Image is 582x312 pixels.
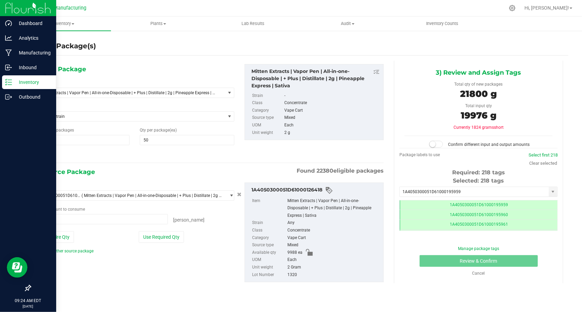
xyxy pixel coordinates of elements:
label: Class [252,227,286,234]
div: Concentrate [284,99,380,107]
label: Strain [252,92,283,100]
div: Vape Cart [284,107,380,114]
input: 50 [140,135,234,145]
a: Inventory [16,16,111,31]
input: Starting tag number [400,187,549,197]
span: Confirm different input and output amounts [448,142,530,147]
a: Audit [300,16,395,31]
span: Package labels to use [399,152,440,157]
p: Analytics [12,34,53,42]
p: Outbound [12,93,53,101]
inline-svg: Dashboard [5,20,12,27]
inline-svg: Manufacturing [5,49,12,56]
label: Source type [252,241,286,249]
div: Concentrate [287,227,380,234]
span: 22380 [317,167,333,174]
inline-svg: Analytics [5,35,12,41]
label: UOM [252,256,286,264]
p: Manufacturing [12,49,53,57]
span: Select Strain [36,112,225,121]
span: Lab Results [232,21,274,27]
inline-svg: Inbound [5,64,12,71]
label: Class [252,99,283,107]
a: Cancel [472,271,485,276]
div: 2 Gram [287,264,380,271]
inline-svg: Inventory [5,79,12,86]
span: 1A4050300051D61000195959 [450,202,508,207]
span: Hi, [PERSON_NAME]! [524,5,569,11]
span: 1A4050300051D61000195960 [450,212,508,217]
button: Review & Confirm [420,255,538,267]
div: Each [284,122,380,129]
a: Add another source package [35,249,94,253]
span: 1A4050300051D61000126418 [38,193,82,198]
label: Lot Number [252,271,286,279]
p: Inbound [12,63,53,72]
div: Any [287,219,380,227]
p: [DATE] [3,304,53,309]
div: Mitten Extracts | Vapor Pen | All-in-one-Disposable | + Plus | Distillate | 2g | Pineapple Expres... [251,68,380,89]
label: UOM [252,122,283,129]
iframe: Resource center [7,257,27,278]
div: 1A4050300051D61000126418 [251,186,380,195]
span: select [549,187,557,197]
span: short [494,125,504,130]
button: Use Required Qty [139,231,184,243]
span: Total input qty [465,103,492,108]
a: Lab Results [206,16,300,31]
input: 218 [36,135,129,145]
span: Qty per package [140,128,177,133]
div: Mitten Extracts | Vapor Pen | All-in-one-Disposable | + Plus | Distillate | 2g | Pineapple Expres... [287,197,380,220]
span: Found eligible packages [297,167,384,175]
button: Cancel button [235,190,244,200]
div: 2 g [284,129,380,137]
label: Source type [252,114,283,122]
a: Select first 218 [529,152,558,158]
span: select [225,88,234,98]
label: Category [252,234,286,242]
span: 9988 ea [287,249,302,257]
a: Inventory Counts [395,16,490,31]
label: Category [252,107,283,114]
label: Unit weight [252,129,283,137]
div: Mixed [287,241,380,249]
a: Plants [111,16,206,31]
label: Available qty [252,249,286,257]
a: Manage package tags [458,246,499,251]
a: Clear selected [529,161,557,166]
span: Total qty of new packages [455,82,503,87]
span: 21800 g [460,88,497,99]
p: Dashboard [12,19,53,27]
span: count [51,207,62,212]
span: (ea) [170,128,177,133]
h4: Create Package(s) [30,41,96,51]
input: 9988 ea [36,214,168,224]
span: select [225,191,234,200]
label: Unit weight [252,264,286,271]
span: 2) Source Package [35,167,95,177]
span: select [225,112,234,121]
div: Manage settings [508,5,517,11]
span: Currently 1824 grams [454,125,504,130]
label: Strain [252,219,286,227]
span: Plants [111,21,205,27]
div: Each [287,256,380,264]
div: Mixed [284,114,380,122]
span: Inventory [16,21,111,27]
span: Inventory Counts [417,21,468,27]
span: ( Mitten Extracts | Vapor Pen | All-in-one-Disposable | + Plus | Distillate | 2g | Pineapple Expr... [82,193,223,198]
span: Audit [301,21,395,27]
p: Inventory [12,78,53,86]
div: Vape Cart [287,234,380,242]
inline-svg: Outbound [5,93,12,100]
span: Required: 218 tags [452,169,505,176]
span: Manufacturing [53,5,86,11]
span: Selected: 218 tags [453,177,504,184]
div: 1320 [287,271,380,279]
span: [PERSON_NAME] [173,217,205,223]
span: 19976 g [461,110,496,121]
p: 09:24 AM EDT [3,298,53,304]
label: Item [252,197,286,220]
span: 1) New Package [35,64,86,74]
div: - [284,92,380,100]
